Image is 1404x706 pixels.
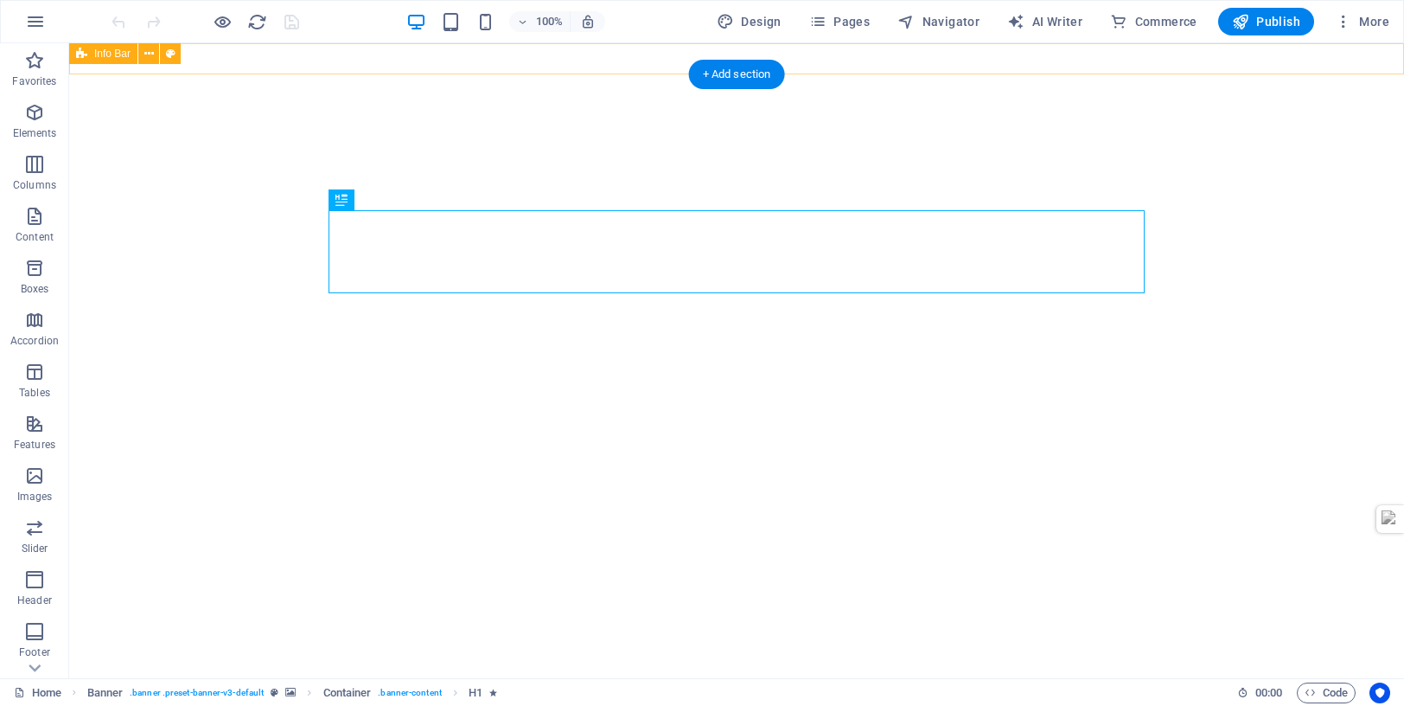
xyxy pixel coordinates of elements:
span: Click to select. Double-click to edit [469,683,482,703]
a: Click to cancel selection. Double-click to open Pages [14,683,61,703]
button: reload [246,11,267,32]
span: : [1267,686,1270,699]
p: Features [14,438,55,452]
span: Design [717,13,782,30]
button: 100% [509,11,571,32]
span: Pages [809,13,870,30]
p: Slider [22,542,48,555]
h6: Session time [1237,683,1283,703]
button: Usercentrics [1369,683,1390,703]
p: Tables [19,386,50,400]
p: Accordion [10,334,59,348]
i: This element contains a background [285,688,296,697]
h6: 100% [535,11,563,32]
i: Element contains an animation [489,688,497,697]
button: Code [1297,683,1356,703]
nav: breadcrumb [87,683,498,703]
span: Click to select. Double-click to edit [323,683,372,703]
button: Publish [1218,8,1314,35]
button: Pages [802,8,877,35]
span: Click to select. Double-click to edit [87,683,124,703]
span: Code [1305,683,1348,703]
p: Elements [13,126,57,140]
p: Columns [13,178,56,192]
button: AI Writer [1000,8,1089,35]
p: Header [17,594,52,607]
span: More [1335,13,1389,30]
span: AI Writer [1007,13,1082,30]
span: Navigator [897,13,980,30]
button: More [1328,8,1396,35]
button: Design [710,8,788,35]
p: Footer [19,645,50,659]
p: Boxes [21,282,49,296]
i: On resize automatically adjust zoom level to fit chosen device. [580,14,596,29]
i: This element is a customizable preset [271,688,278,697]
button: Commerce [1103,8,1204,35]
p: Content [16,230,54,244]
span: Publish [1232,13,1300,30]
button: Click here to leave preview mode and continue editing [212,11,233,32]
span: Commerce [1110,13,1197,30]
span: 00 00 [1255,683,1282,703]
span: . banner-content [378,683,441,703]
div: Design (Ctrl+Alt+Y) [710,8,788,35]
span: Info Bar [94,48,131,59]
i: Reload page [247,12,267,32]
div: + Add section [689,60,785,89]
p: Images [17,490,53,504]
button: Navigator [890,8,986,35]
p: Favorites [12,74,56,88]
span: . banner .preset-banner-v3-default [130,683,264,703]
